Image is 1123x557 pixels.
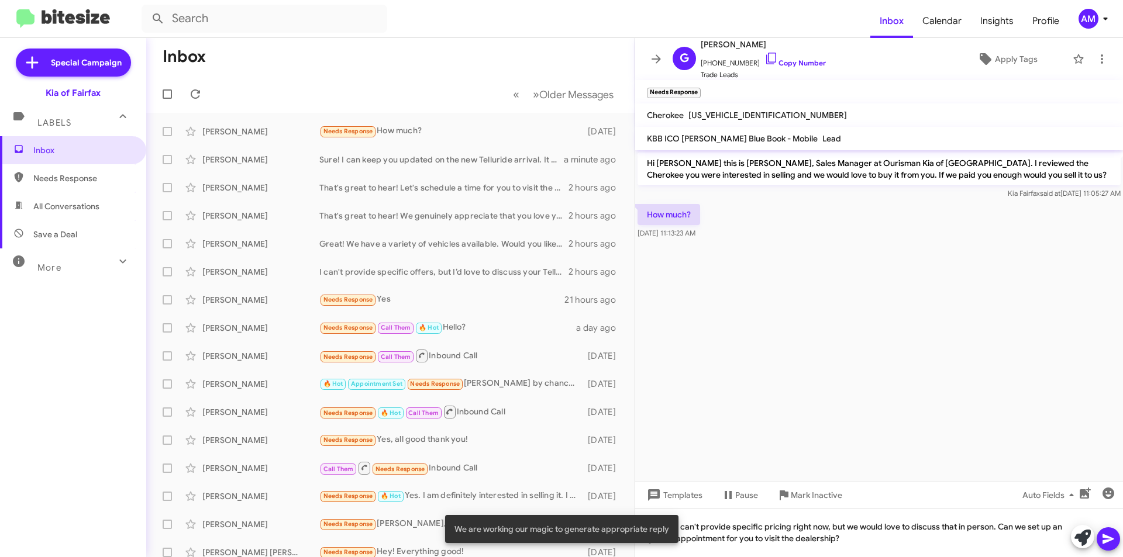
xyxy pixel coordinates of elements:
[202,154,319,165] div: [PERSON_NAME]
[688,110,847,120] span: [US_VEHICLE_IDENTIFICATION_NUMBER]
[202,126,319,137] div: [PERSON_NAME]
[533,87,539,102] span: »
[408,409,439,417] span: Call Them
[647,88,701,98] small: Needs Response
[1023,4,1069,38] a: Profile
[319,293,564,306] div: Yes
[37,262,61,273] span: More
[202,350,319,362] div: [PERSON_NAME]
[569,210,625,222] div: 2 hours ago
[323,127,373,135] span: Needs Response
[376,465,425,473] span: Needs Response
[46,87,101,99] div: Kia of Fairfax
[1013,485,1088,506] button: Auto Fields
[564,154,625,165] div: a minute ago
[33,200,99,212] span: All Conversations
[638,229,695,237] span: [DATE] 11:13:23 AM
[995,49,1038,70] span: Apply Tags
[142,5,387,33] input: Search
[569,266,625,278] div: 2 hours ago
[701,37,826,51] span: [PERSON_NAME]
[323,380,343,388] span: 🔥 Hot
[1069,9,1110,29] button: AM
[202,434,319,446] div: [PERSON_NAME]
[323,409,373,417] span: Needs Response
[323,324,373,331] span: Needs Response
[454,523,669,535] span: We are working our magic to generate appropriate reply
[319,517,582,531] div: [PERSON_NAME], Thank you for following up. I am trying to figure things out with [PERSON_NAME].
[351,380,402,388] span: Appointment Set
[410,380,460,388] span: Needs Response
[202,462,319,474] div: [PERSON_NAME]
[319,210,569,222] div: That's great to hear! We genuinely appreciate that you love your K5. Would you be interested in s...
[37,117,71,128] span: Labels
[381,409,401,417] span: 🔥 Hot
[51,57,122,68] span: Special Campaign
[913,4,971,38] span: Calendar
[323,548,373,556] span: Needs Response
[381,492,401,500] span: 🔥 Hot
[569,238,625,250] div: 2 hours ago
[202,490,319,502] div: [PERSON_NAME]
[635,508,1123,557] div: I can't provide specific pricing right now, but we would love to discuss that in person. Can we s...
[569,182,625,193] div: 2 hours ago
[381,324,411,331] span: Call Them
[735,485,758,506] span: Pause
[319,433,582,447] div: Yes, all good thank you!
[701,69,826,81] span: Trade Leads
[323,492,373,500] span: Needs Response
[791,485,842,506] span: Mark Inactive
[822,133,841,144] span: Lead
[323,465,354,473] span: Call Them
[576,322,625,334] div: a day ago
[712,485,767,506] button: Pause
[323,296,373,303] span: Needs Response
[680,49,689,68] span: G
[319,154,564,165] div: Sure! I can keep you updated on the new Telluride arrival. It would be great to discuss your vehi...
[582,462,625,474] div: [DATE]
[764,58,826,67] a: Copy Number
[202,378,319,390] div: [PERSON_NAME]
[319,182,569,193] div: That's great to hear! Let's schedule a time for you to visit the dealership so we can discuss the...
[381,353,411,361] span: Call Them
[323,353,373,361] span: Needs Response
[582,490,625,502] div: [DATE]
[582,350,625,362] div: [DATE]
[582,434,625,446] div: [DATE]
[1008,189,1121,198] span: Kia Fairfax [DATE] 11:05:27 AM
[539,88,614,101] span: Older Messages
[319,266,569,278] div: I can't provide specific offers, but I’d love to discuss your Telluride in more detail. How about...
[202,266,319,278] div: [PERSON_NAME]
[582,406,625,418] div: [DATE]
[947,49,1067,70] button: Apply Tags
[507,82,621,106] nav: Page navigation example
[647,133,818,144] span: KBB ICO [PERSON_NAME] Blue Book - Mobile
[638,153,1121,185] p: Hi [PERSON_NAME] this is [PERSON_NAME], Sales Manager at Ourisman Kia of [GEOGRAPHIC_DATA]. I rev...
[635,485,712,506] button: Templates
[319,404,582,419] div: Inbound Call
[419,324,439,331] span: 🔥 Hot
[564,294,625,306] div: 21 hours ago
[870,4,913,38] a: Inbox
[638,204,700,225] p: How much?
[701,51,826,69] span: [PHONE_NUMBER]
[319,348,582,363] div: Inbound Call
[319,321,576,334] div: Hello?
[202,322,319,334] div: [PERSON_NAME]
[645,485,702,506] span: Templates
[319,377,582,390] div: [PERSON_NAME] by chance do you have any 2025 ev9 Gts ?
[16,49,131,77] a: Special Campaign
[506,82,526,106] button: Previous
[323,520,373,528] span: Needs Response
[971,4,1023,38] a: Insights
[1079,9,1098,29] div: AM
[202,518,319,530] div: [PERSON_NAME]
[319,461,582,475] div: Inbound Call
[33,144,133,156] span: Inbox
[202,406,319,418] div: [PERSON_NAME]
[33,172,133,184] span: Needs Response
[319,238,569,250] div: Great! We have a variety of vehicles available. Would you like to schedule an appointment to expl...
